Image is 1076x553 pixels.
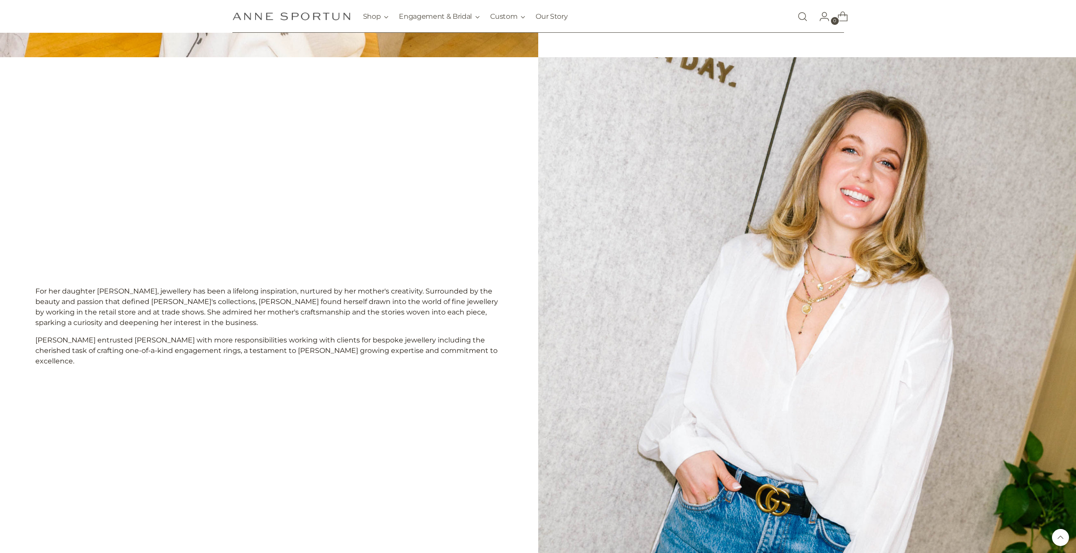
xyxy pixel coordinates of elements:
a: Anne Sportun Fine Jewellery [232,12,350,21]
button: Shop [363,7,389,26]
p: [PERSON_NAME] entrusted [PERSON_NAME] with more responsibilities working with clients for bespoke... [35,335,503,366]
a: Open cart modal [830,8,848,25]
a: Our Story [536,7,567,26]
a: Open search modal [794,8,811,25]
button: Custom [490,7,525,26]
span: 0 [831,17,839,25]
p: For her daughter [PERSON_NAME], jewellery has been a lifelong inspiration, nurtured by her mother... [35,286,503,328]
a: Go to the account page [812,8,830,25]
button: Engagement & Bridal [399,7,480,26]
button: Back to top [1052,529,1069,546]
